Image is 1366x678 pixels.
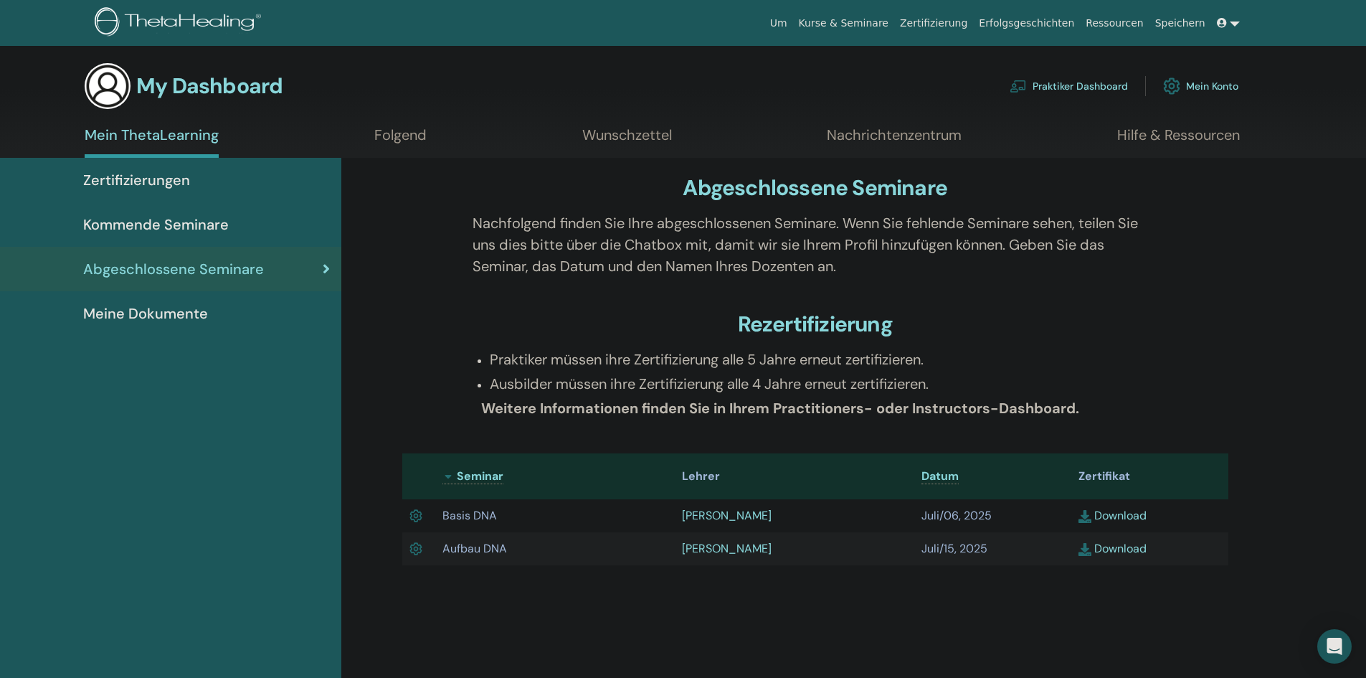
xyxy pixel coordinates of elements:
[764,10,793,37] a: Um
[481,399,1079,418] b: Weitere Informationen finden Sie in Ihrem Practitioners- oder Instructors-Dashboard.
[894,10,973,37] a: Zertifizierung
[682,508,772,523] a: [PERSON_NAME]
[973,10,1080,37] a: Erfolgsgeschichten
[1163,74,1180,98] img: cog.svg
[921,469,959,484] a: Datum
[1163,70,1238,102] a: Mein Konto
[409,540,422,558] img: Active Certificate
[1149,10,1211,37] a: Speichern
[83,258,264,280] span: Abgeschlossene Seminare
[1078,510,1091,523] img: download.svg
[83,169,190,191] span: Zertifizierungen
[1010,80,1027,93] img: chalkboard-teacher.svg
[914,499,1071,532] td: Juli/06, 2025
[85,126,219,158] a: Mein ThetaLearning
[1078,508,1147,523] a: Download
[1080,10,1149,37] a: Ressourcen
[490,373,1157,395] p: Ausbilder müssen ihre Zertifizierung alle 4 Jahre erneut zertifizieren.
[682,541,772,556] a: [PERSON_NAME]
[1117,126,1240,154] a: Hilfe & Ressourcen
[1078,541,1147,556] a: Download
[490,349,1157,370] p: Praktiker müssen ihre Zertifizierung alle 5 Jahre erneut zertifizieren.
[409,507,422,525] img: Active Certificate
[1078,543,1091,556] img: download.svg
[473,212,1157,277] p: Nachfolgend finden Sie Ihre abgeschlossenen Seminare. Wenn Sie fehlende Seminare sehen, teilen Si...
[83,214,229,235] span: Kommende Seminare
[85,63,131,109] img: generic-user-icon.jpg
[95,7,266,39] img: logo.png
[83,303,208,324] span: Meine Dokumente
[1010,70,1128,102] a: Praktiker Dashboard
[921,469,959,484] span: Datum
[136,73,283,99] h3: My Dashboard
[442,508,497,523] span: Basis DNA
[374,126,427,154] a: Folgend
[793,10,894,37] a: Kurse & Seminare
[914,532,1071,565] td: Juli/15, 2025
[582,126,672,154] a: Wunschzettel
[683,175,947,201] h3: Abgeschlossene Seminare
[1071,453,1228,499] th: Zertifikat
[738,311,893,337] h3: Rezertifizierung
[1317,629,1352,664] div: Open Intercom Messenger
[827,126,962,154] a: Nachrichtenzentrum
[442,541,507,556] span: Aufbau DNA
[675,453,914,499] th: Lehrer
